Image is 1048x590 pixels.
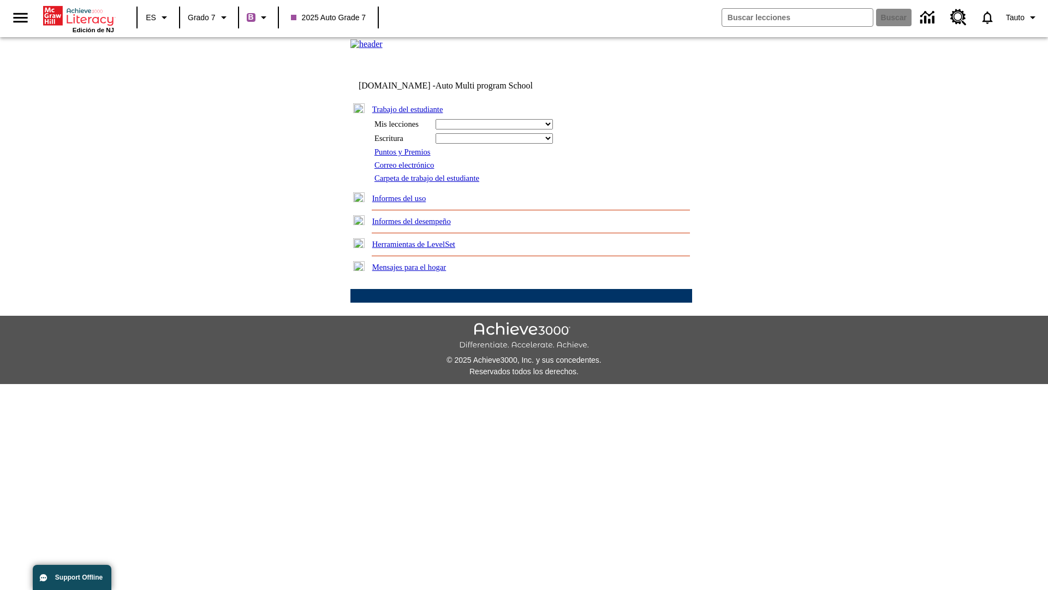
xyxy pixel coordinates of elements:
div: Portada [43,4,114,33]
span: Tauto [1006,12,1025,23]
button: Boost El color de la clase es morado/púrpura. Cambiar el color de la clase. [242,8,275,27]
span: ES [146,12,156,23]
nobr: Auto Multi program School [436,81,533,90]
button: Lenguaje: ES, Selecciona un idioma [141,8,176,27]
span: Support Offline [55,574,103,581]
button: Abrir el menú lateral [4,2,37,34]
img: Achieve3000 Differentiate Accelerate Achieve [459,322,589,350]
a: Informes del uso [372,194,426,203]
a: Notificaciones [973,3,1002,32]
td: [DOMAIN_NAME] - [359,81,559,91]
img: header [350,39,383,49]
a: Puntos y Premios [374,147,431,156]
div: Mis lecciones [374,120,429,129]
img: plus.gif [353,192,365,202]
img: plus.gif [353,238,365,248]
a: Centro de recursos, Se abrirá en una pestaña nueva. [944,3,973,32]
a: Mensajes para el hogar [372,263,446,272]
a: Trabajo del estudiante [372,105,443,114]
img: minus.gif [353,103,365,113]
button: Perfil/Configuración [1002,8,1044,27]
a: Centro de información [914,3,944,33]
button: Grado: Grado 7, Elige un grado [183,8,235,27]
a: Carpeta de trabajo del estudiante [374,174,479,182]
span: 2025 Auto Grade 7 [291,12,366,23]
img: plus.gif [353,215,365,225]
a: Herramientas de LevelSet [372,240,455,249]
button: Support Offline [33,565,111,590]
span: Grado 7 [188,12,216,23]
div: Escritura [374,134,429,143]
span: Edición de NJ [73,27,114,33]
span: B [248,10,254,24]
input: Buscar campo [722,9,873,26]
a: Correo electrónico [374,161,434,169]
a: Informes del desempeño [372,217,451,226]
img: plus.gif [353,261,365,271]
